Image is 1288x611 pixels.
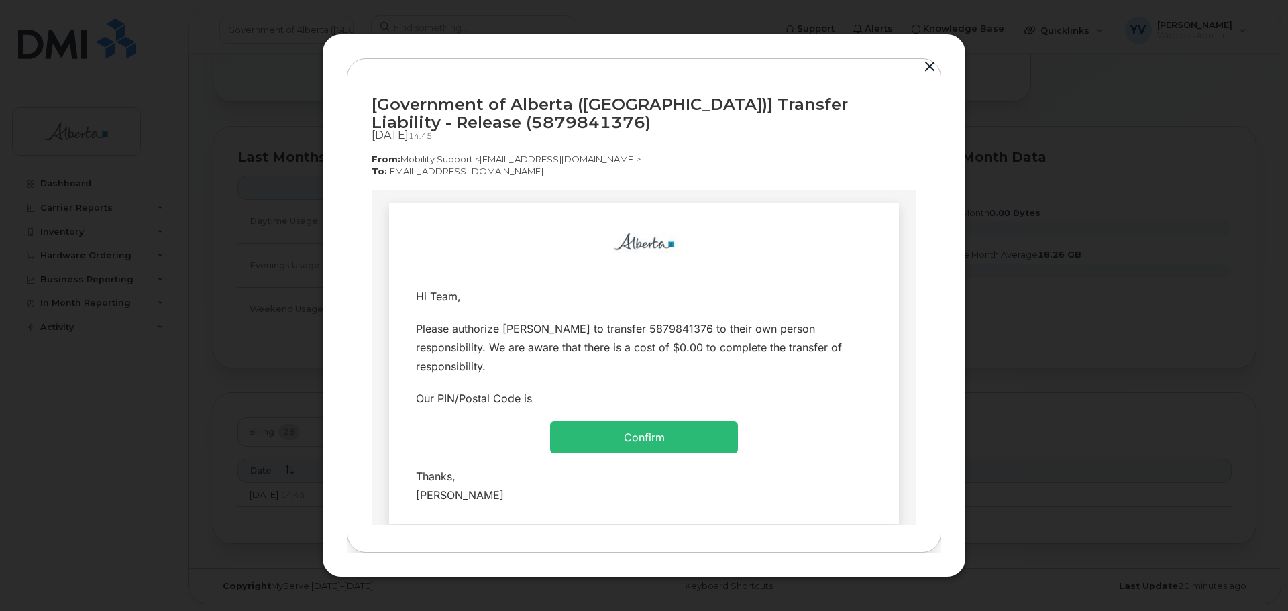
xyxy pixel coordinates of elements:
p: Mobility Support <[EMAIL_ADDRESS][DOMAIN_NAME]> [372,153,916,166]
div: [Government of Alberta ([GEOGRAPHIC_DATA])] Transfer Liability - Release (5879841376) [372,95,916,131]
div: Hi Team, [44,97,500,116]
div: Thanks, [PERSON_NAME] [44,277,500,315]
img: email_cpe-alberta-logo-new.jpg [232,34,313,70]
div: [DATE] [372,129,916,142]
a: Confirm [252,241,293,254]
strong: To: [372,166,387,176]
div: Please authorize [PERSON_NAME] to transfer 5879841376 to their own person responsibility. We are ... [44,129,500,186]
span: 14:45 [409,131,432,141]
p: [EMAIL_ADDRESS][DOMAIN_NAME] [372,165,916,178]
strong: From: [372,154,400,164]
div: Our PIN/Postal Code is [44,199,500,218]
